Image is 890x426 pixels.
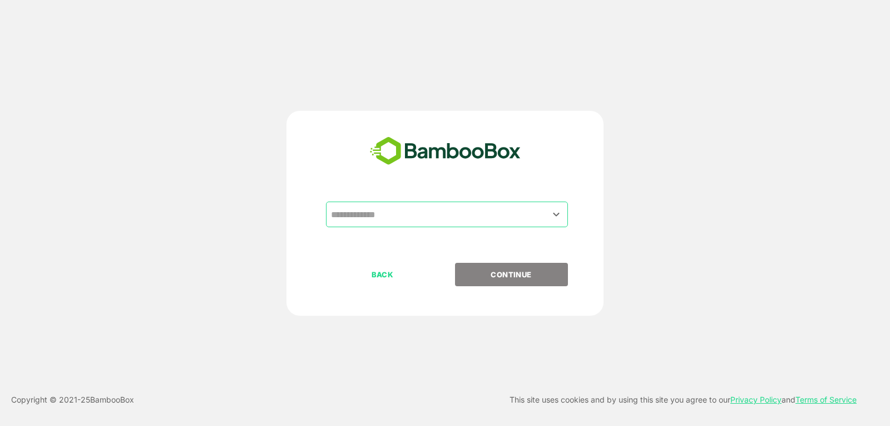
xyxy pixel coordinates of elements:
button: BACK [326,263,439,286]
a: Privacy Policy [730,395,782,404]
a: Terms of Service [795,395,857,404]
p: Copyright © 2021- 25 BambooBox [11,393,134,407]
img: bamboobox [364,133,527,170]
p: BACK [327,268,438,281]
p: This site uses cookies and by using this site you agree to our and [510,393,857,407]
p: CONTINUE [456,268,567,281]
button: CONTINUE [455,263,568,286]
button: Open [549,207,564,222]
